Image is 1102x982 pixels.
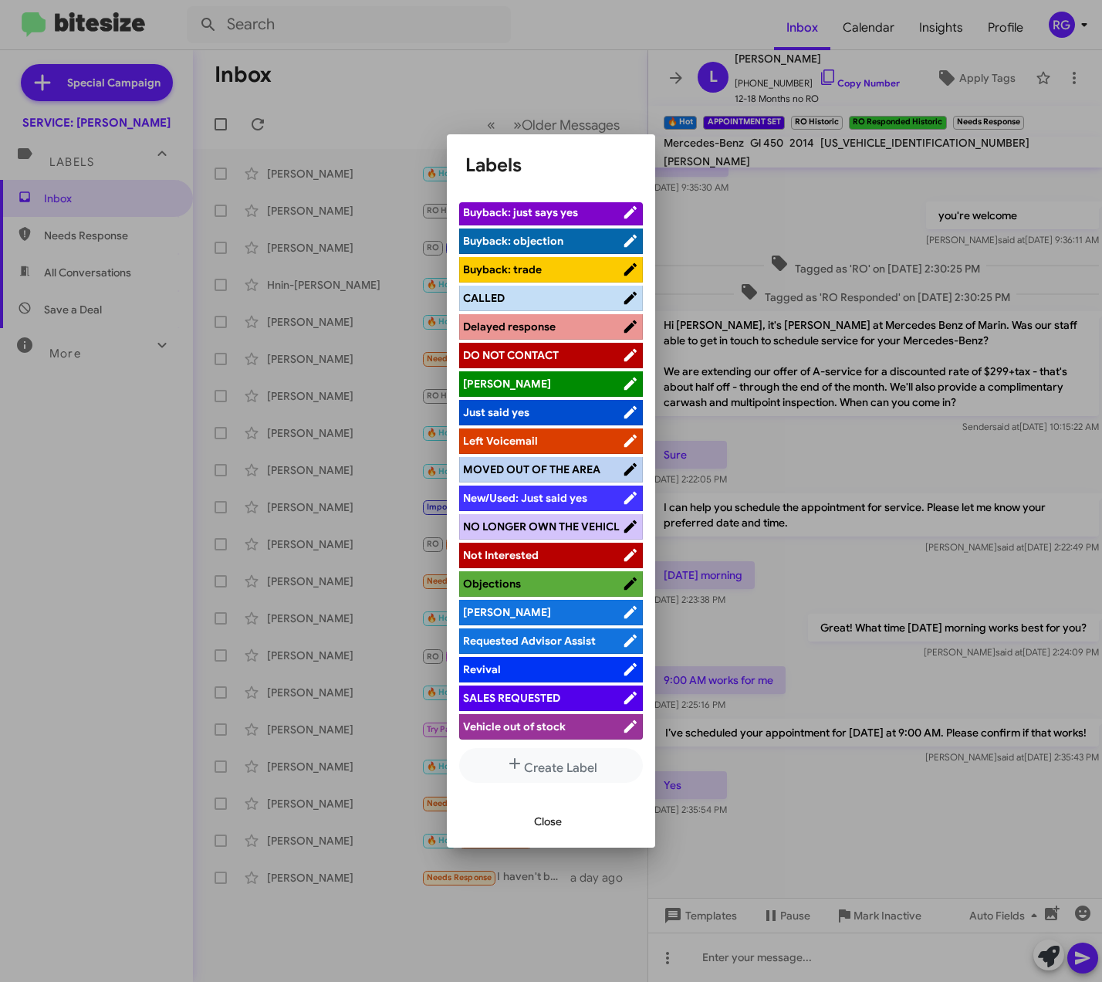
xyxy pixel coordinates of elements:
span: CALLED [463,291,505,305]
span: Buyback: just says yes [463,205,578,219]
span: [PERSON_NAME] [463,377,551,391]
span: Revival [463,662,501,676]
span: Not Interested [463,548,539,562]
button: Close [522,808,574,835]
span: Requested Advisor Assist [463,634,596,648]
span: NO LONGER OWN THE VEHICL [463,520,620,533]
span: [PERSON_NAME] [463,605,551,619]
h1: Labels [465,153,637,178]
span: Just said yes [463,405,529,419]
span: MOVED OUT OF THE AREA [463,462,600,476]
span: Buyback: trade [463,262,542,276]
span: DO NOT CONTACT [463,348,559,362]
span: Delayed response [463,320,556,334]
span: New/Used: Just said yes [463,491,587,505]
span: Vehicle out of stock [463,720,566,733]
span: Objections [463,577,521,591]
button: Create Label [459,748,643,783]
span: SALES REQUESTED [463,691,560,705]
span: Close [534,808,562,835]
span: Left Voicemail [463,434,538,448]
span: Buyback: objection [463,234,563,248]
